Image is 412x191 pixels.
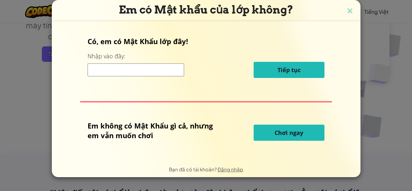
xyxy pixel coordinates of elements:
[254,125,324,141] button: Chơi ngay
[169,166,217,172] font: Bạn đã có tài khoản?
[254,62,324,78] button: Tiếp tục
[88,121,213,140] font: Em không có Mật Khẩu gì cả, nhưng em vẫn muốn chơi
[218,166,243,172] a: Đăng nhập
[346,6,354,16] img: biểu tượng đóng
[275,129,303,137] font: Chơi ngay
[88,36,188,46] font: Có, em có Mật Khẩu lớp đây!
[88,52,125,60] font: Nhập vào đây:
[277,66,301,74] font: Tiếp tục
[119,3,293,16] font: Em có Mật khẩu của lớp không?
